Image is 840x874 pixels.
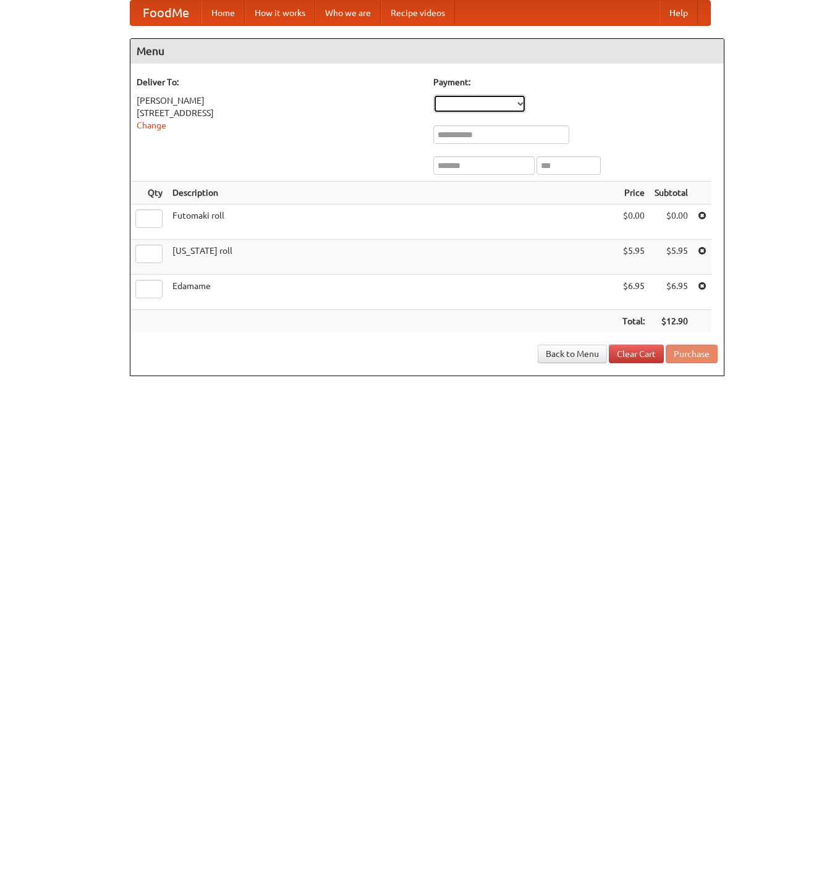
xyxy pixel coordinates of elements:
a: Help [660,1,698,25]
div: [STREET_ADDRESS] [137,107,421,119]
th: Qty [130,182,168,204]
div: [PERSON_NAME] [137,95,421,107]
td: $6.95 [617,275,650,310]
th: Subtotal [650,182,693,204]
th: Total: [617,310,650,333]
td: $5.95 [617,240,650,275]
th: Price [617,182,650,204]
a: Clear Cart [609,345,664,363]
button: Purchase [666,345,718,363]
td: $6.95 [650,275,693,310]
a: How it works [245,1,315,25]
td: $0.00 [650,204,693,240]
td: $0.00 [617,204,650,240]
td: Futomaki roll [168,204,617,240]
h4: Menu [130,39,724,64]
a: Who we are [315,1,381,25]
a: Home [202,1,245,25]
a: FoodMe [130,1,202,25]
a: Back to Menu [538,345,607,363]
h5: Deliver To: [137,76,421,88]
a: Recipe videos [381,1,455,25]
h5: Payment: [433,76,718,88]
td: Edamame [168,275,617,310]
td: $5.95 [650,240,693,275]
td: [US_STATE] roll [168,240,617,275]
a: Change [137,120,166,130]
th: Description [168,182,617,204]
th: $12.90 [650,310,693,333]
